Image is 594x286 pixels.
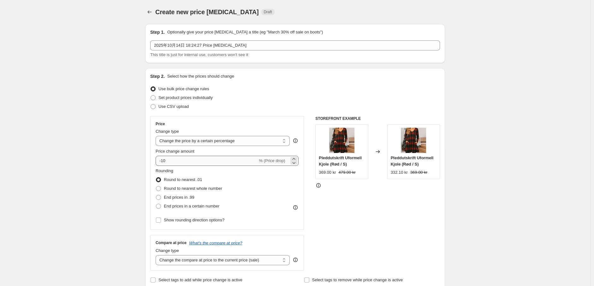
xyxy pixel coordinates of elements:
[156,121,165,126] h3: Price
[391,155,434,166] span: Pleddutskrift Uformell Kjole (Rød / S)
[150,52,248,57] span: This title is just for internal use, customers won't see it
[158,277,242,282] span: Select tags to add while price change is active
[164,204,219,208] span: End prices in a certain number
[145,8,154,16] button: Price change jobs
[319,155,362,166] span: Pleddutskrift Uformell Kjole (Rød / S)
[150,73,165,79] h2: Step 2.
[312,277,403,282] span: Select tags to remove while price change is active
[156,156,258,166] input: -15
[292,257,299,263] div: help
[164,195,194,200] span: End prices in .99
[167,29,323,35] p: Optionally give your price [MEDICAL_DATA] a title (eg "March 30% off sale on boots")
[158,95,213,100] span: Set product prices individually
[401,128,426,153] img: 8887ea7827acc1b58acc7090f1cbb910_1_720x_0894100b-42ef-4081-be1b-32d51b41db3d_80x.jpg
[158,86,209,91] span: Use bulk price change rules
[319,169,336,176] div: 369.00 kr
[164,186,222,191] span: Round to nearest whole number
[156,168,173,173] span: Rounding
[155,9,259,15] span: Create new price [MEDICAL_DATA]
[189,241,242,245] button: What's the compare at price?
[156,149,194,154] span: Price change amount
[150,29,165,35] h2: Step 1.
[315,116,440,121] h6: STOREFRONT EXAMPLE
[329,128,354,153] img: 8887ea7827acc1b58acc7090f1cbb910_1_720x_0894100b-42ef-4081-be1b-32d51b41db3d_80x.jpg
[164,218,224,222] span: Show rounding direction options?
[259,158,285,163] span: % (Price drop)
[164,177,202,182] span: Round to nearest .01
[150,40,440,50] input: 30% off holiday sale
[292,137,299,144] div: help
[338,169,355,176] strike: 479.00 kr
[156,240,187,245] h3: Compare at price
[391,169,408,176] div: 332.10 kr
[410,169,427,176] strike: 369.00 kr
[158,104,189,109] span: Use CSV upload
[264,9,272,15] span: Draft
[156,248,179,253] span: Change type
[167,73,234,79] p: Select how the prices should change
[156,129,179,134] span: Change type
